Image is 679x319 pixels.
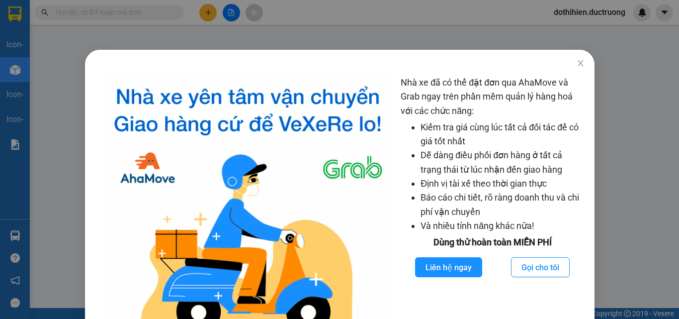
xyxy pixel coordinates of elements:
button: Gọi cho tôi [511,257,570,277]
button: Liên hệ ngay [415,257,482,277]
div: Dùng thử hoàn toàn MIỄN PHÍ [401,235,584,249]
li: Dễ dàng điều phối đơn hàng ở tất cả trạng thái từ lúc nhận đến giao hàng [421,148,584,177]
li: Báo cáo chi tiết, rõ ràng doanh thu và chi phí vận chuyển [421,191,584,219]
span: close [576,59,584,67]
li: Định vị tài xế theo thời gian thực [421,177,584,191]
li: Kiểm tra giá cùng lúc tất cả đối tác để có giá tốt nhất [421,120,584,149]
button: Close [566,50,594,78]
span: Liên hệ ngay [425,261,472,274]
li: Và nhiều tính năng khác nữa! [421,219,584,233]
span: Gọi cho tôi [521,261,559,274]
